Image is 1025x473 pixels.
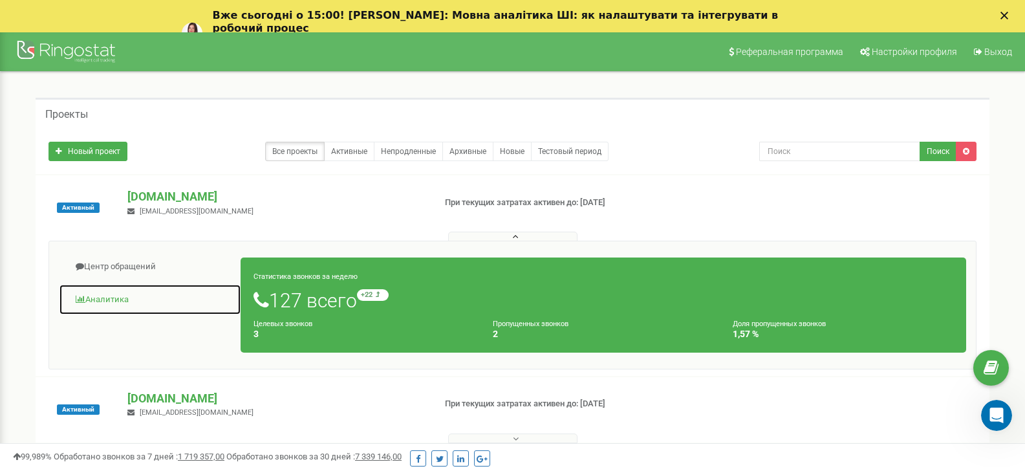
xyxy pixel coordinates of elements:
small: +22 [357,289,389,301]
span: Настройки профиля [872,47,957,57]
span: Активный [57,203,100,213]
img: Profile image for Yuliia [182,23,202,43]
h1: 127 всего [254,289,953,311]
h4: 3 [254,329,474,339]
span: [EMAIL_ADDRESS][DOMAIN_NAME] [140,207,254,215]
b: Вже сьогодні о 15:00! [PERSON_NAME]: Мовна аналітика ШІ: як налаштувати та інтегрувати в робочий ... [213,9,779,34]
small: Пропущенных звонков [493,320,568,328]
a: Аналитика [59,284,241,316]
p: При текущих затратах активен до: [DATE] [445,197,662,209]
p: При текущих затратах активен до: [DATE] [445,398,662,410]
a: Непродленные [374,142,443,161]
p: [DOMAIN_NAME] [127,390,424,407]
a: Все проекты [265,142,325,161]
span: Обработано звонков за 7 дней : [54,452,224,461]
input: Поиск [759,142,920,161]
span: [EMAIL_ADDRESS][DOMAIN_NAME] [140,408,254,417]
small: Доля пропущенных звонков [733,320,826,328]
a: Новые [493,142,532,161]
u: 7 339 146,00 [355,452,402,461]
h4: 1,57 % [733,329,953,339]
small: Целевых звонков [254,320,312,328]
div: Закрити [1000,12,1013,19]
button: Поиск [920,142,956,161]
a: Новый проект [49,142,127,161]
span: Реферальная программа [736,47,843,57]
iframe: Intercom live chat [981,400,1012,431]
a: Активные [324,142,374,161]
span: 99,989% [13,452,52,461]
a: Настройки профиля [852,32,964,71]
span: Обработано звонков за 30 дней : [226,452,402,461]
span: Активный [57,404,100,415]
a: Выход [966,32,1019,71]
h4: 2 [493,329,713,339]
u: 1 719 357,00 [178,452,224,461]
a: Архивные [442,142,493,161]
a: Центр обращений [59,251,241,283]
a: Реферальная программа [720,32,850,71]
h5: Проекты [45,109,88,120]
p: [DOMAIN_NAME] [127,188,424,205]
small: Статистика звонков за неделю [254,272,358,281]
span: Выход [984,47,1012,57]
a: Тестовый период [531,142,609,161]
